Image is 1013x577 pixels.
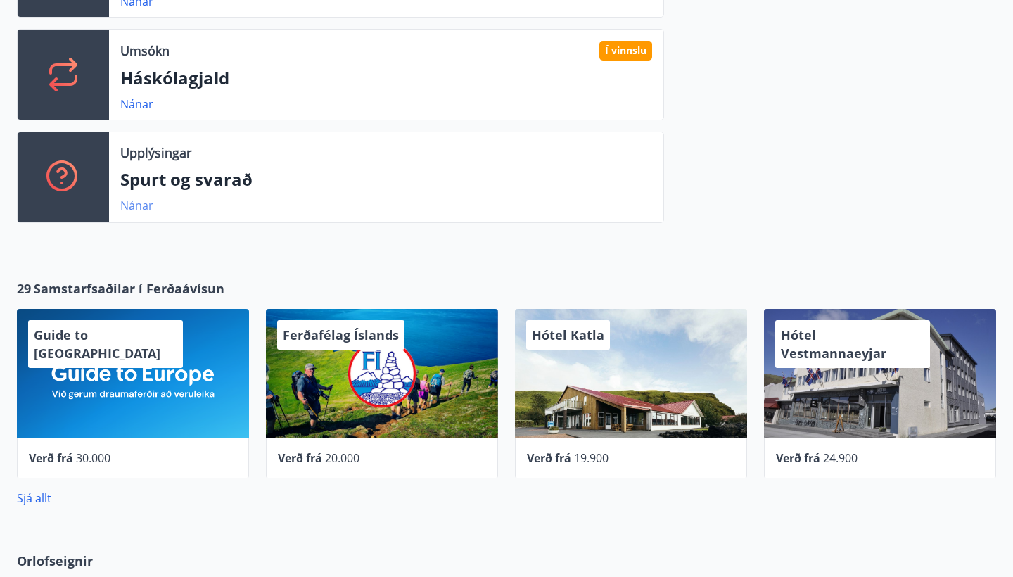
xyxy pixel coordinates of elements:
[17,552,93,570] span: Orlofseignir
[120,66,652,90] p: Háskólagjald
[76,450,110,466] span: 30.000
[283,326,399,343] span: Ferðafélag Íslands
[823,450,858,466] span: 24.900
[120,42,170,60] p: Umsókn
[574,450,609,466] span: 19.900
[17,490,51,506] a: Sjá allt
[776,450,820,466] span: Verð frá
[120,144,191,162] p: Upplýsingar
[34,326,160,362] span: Guide to [GEOGRAPHIC_DATA]
[120,198,153,213] a: Nánar
[532,326,604,343] span: Hótel Katla
[325,450,359,466] span: 20.000
[29,450,73,466] span: Verð frá
[120,167,652,191] p: Spurt og svarað
[34,279,224,298] span: Samstarfsaðilar í Ferðaávísun
[599,41,652,61] div: Í vinnslu
[120,96,153,112] a: Nánar
[781,326,886,362] span: Hótel Vestmannaeyjar
[527,450,571,466] span: Verð frá
[17,279,31,298] span: 29
[278,450,322,466] span: Verð frá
